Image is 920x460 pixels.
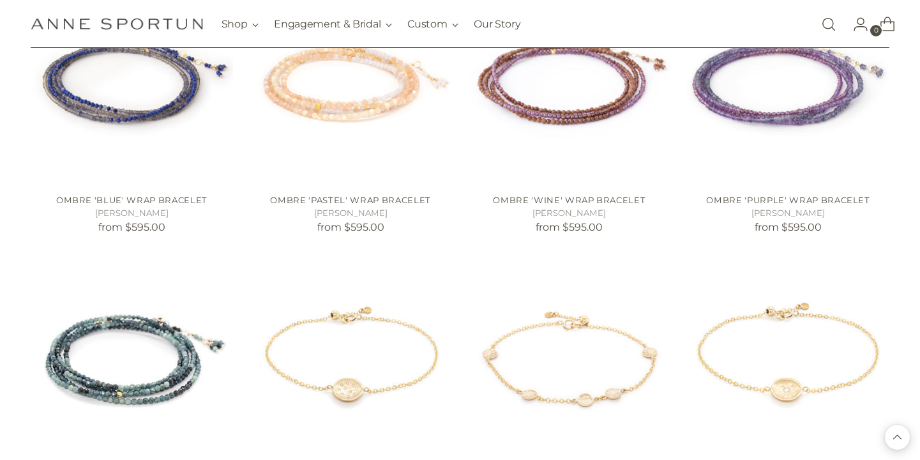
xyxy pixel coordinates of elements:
[493,195,645,205] a: Ombre 'Wine' Wrap Bracelet
[274,10,392,38] button: Engagement & Bridal
[468,256,671,459] a: Scattered Mini Disc Station Bracelet
[706,195,870,205] a: Ombre 'Purple' Wrap Bracelet
[687,207,890,220] h5: [PERSON_NAME]
[474,10,520,38] a: Our Story
[843,11,868,37] a: Go to the account page
[31,18,203,30] a: Anne Sportun Fine Jewellery
[31,256,234,459] a: Blue Tourmaline Wrap Bracelet - Necklace
[468,207,671,220] h5: [PERSON_NAME]
[870,25,882,36] span: 0
[249,256,452,459] a: Diamond Spray Hammered Disc Bracelet
[687,220,890,235] p: from $595.00
[407,10,458,38] button: Custom
[468,220,671,235] p: from $595.00
[222,10,259,38] button: Shop
[870,11,895,37] a: Open cart modal
[249,220,452,235] p: from $595.00
[249,207,452,220] h5: [PERSON_NAME]
[885,425,910,450] button: Back to top
[56,195,207,205] a: Ombre 'Blue' Wrap Bracelet
[816,11,841,37] a: Open search modal
[31,220,234,235] p: from $595.00
[31,207,234,220] h5: [PERSON_NAME]
[270,195,430,205] a: Ombre 'Pastel' Wrap Bracelet
[687,256,890,459] a: Hammered Diamond Disc Bracelet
